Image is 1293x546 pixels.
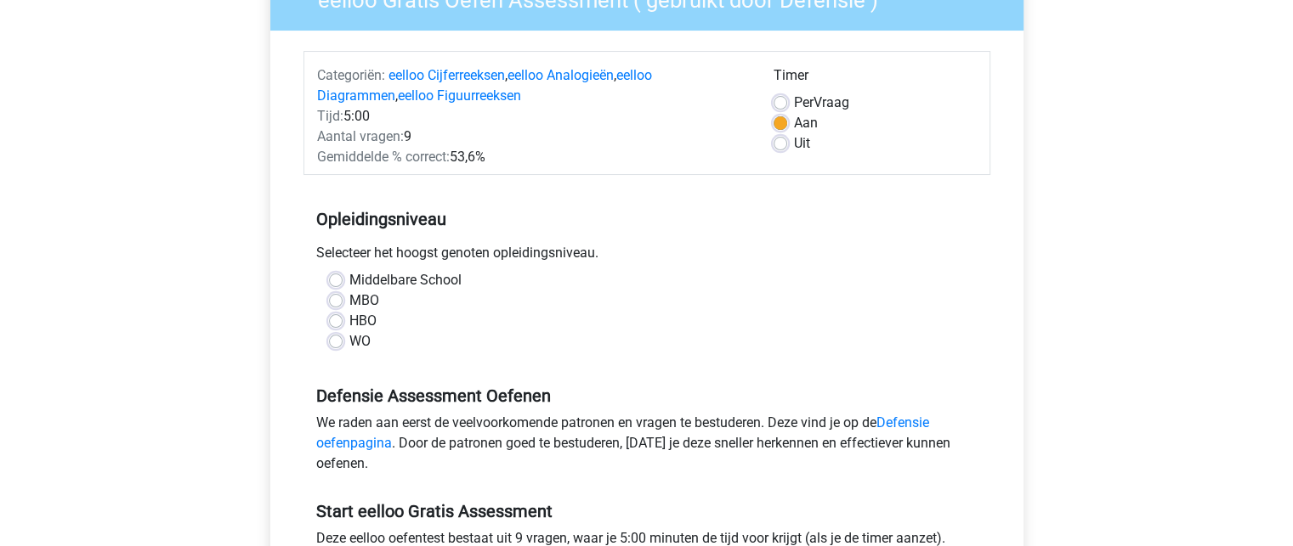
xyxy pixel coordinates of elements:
[303,413,990,481] div: We raden aan eerst de veelvoorkomende patronen en vragen te bestuderen. Deze vind je op de . Door...
[303,243,990,270] div: Selecteer het hoogst genoten opleidingsniveau.
[349,331,371,352] label: WO
[317,149,450,165] span: Gemiddelde % correct:
[774,65,977,93] div: Timer
[304,147,761,167] div: 53,6%
[304,65,761,106] div: , , ,
[388,67,505,83] a: eelloo Cijferreeksen
[398,87,521,104] a: eelloo Figuurreeksen
[316,202,978,236] h5: Opleidingsniveau
[316,501,978,521] h5: Start eelloo Gratis Assessment
[794,113,818,133] label: Aan
[317,67,385,83] span: Categoriën:
[316,386,978,406] h5: Defensie Assessment Oefenen
[349,290,379,311] label: MBO
[317,128,404,144] span: Aantal vragen:
[304,127,761,147] div: 9
[794,133,810,154] label: Uit
[508,67,614,83] a: eelloo Analogieën
[317,108,343,124] span: Tijd:
[349,270,462,290] label: Middelbare School
[349,311,377,331] label: HBO
[304,106,761,127] div: 5:00
[794,94,814,110] span: Per
[794,93,849,113] label: Vraag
